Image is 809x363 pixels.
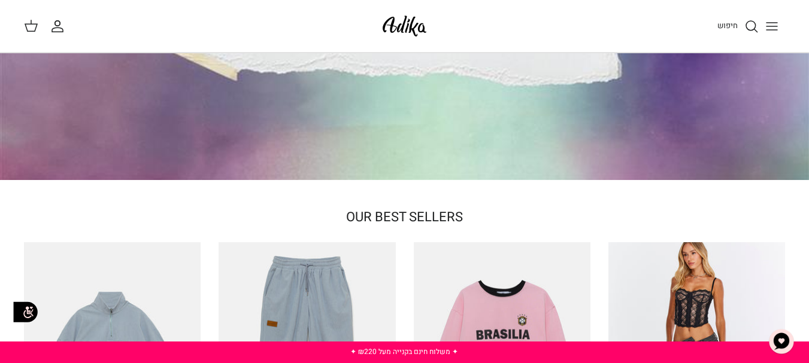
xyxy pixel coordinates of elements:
[379,12,430,40] img: Adika IL
[759,13,785,39] button: Toggle menu
[346,208,463,227] a: OUR BEST SELLERS
[9,295,42,328] img: accessibility_icon02.svg
[350,346,458,357] a: ✦ משלוח חינם בקנייה מעל ₪220 ✦
[763,324,799,359] button: צ'אט
[717,20,738,31] span: חיפוש
[50,19,69,33] a: החשבון שלי
[717,19,759,33] a: חיפוש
